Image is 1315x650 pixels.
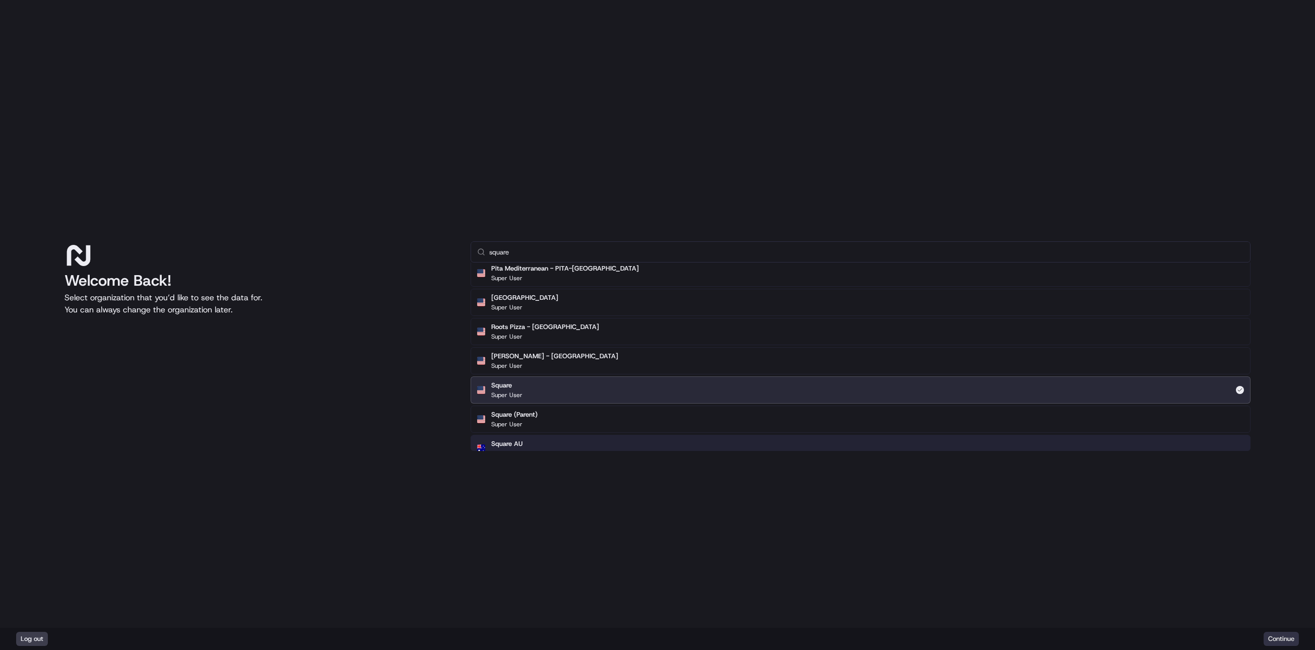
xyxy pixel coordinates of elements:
img: Flag of us [477,386,485,394]
p: Super User [491,274,522,282]
p: Super User [491,391,522,399]
p: Super User [491,420,522,428]
img: Flag of au [477,444,485,452]
img: Flag of us [477,298,485,306]
input: Type to search... [489,242,1244,262]
p: Super User [491,362,522,370]
button: Log out [16,632,48,646]
h2: [PERSON_NAME] - [GEOGRAPHIC_DATA] [491,352,618,361]
p: Super User [491,333,522,341]
p: Select organization that you’d like to see the data for. You can always change the organization l... [64,292,454,316]
img: Flag of us [477,415,485,423]
img: Flag of us [477,357,485,365]
p: Super User [491,449,522,458]
h1: Welcome Back! [64,272,454,290]
h2: Square AU [491,439,522,448]
h2: Square [491,381,522,390]
h2: [GEOGRAPHIC_DATA] [491,293,558,302]
img: Flag of us [477,269,485,277]
h2: Pita Mediterranean - PITA-[GEOGRAPHIC_DATA] [491,264,639,273]
h2: Roots Pizza - [GEOGRAPHIC_DATA] [491,322,599,332]
p: Super User [491,303,522,311]
h2: Square (Parent) [491,410,538,419]
div: Suggestions [471,111,1251,639]
img: Flag of us [477,328,485,336]
button: Continue [1264,632,1299,646]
